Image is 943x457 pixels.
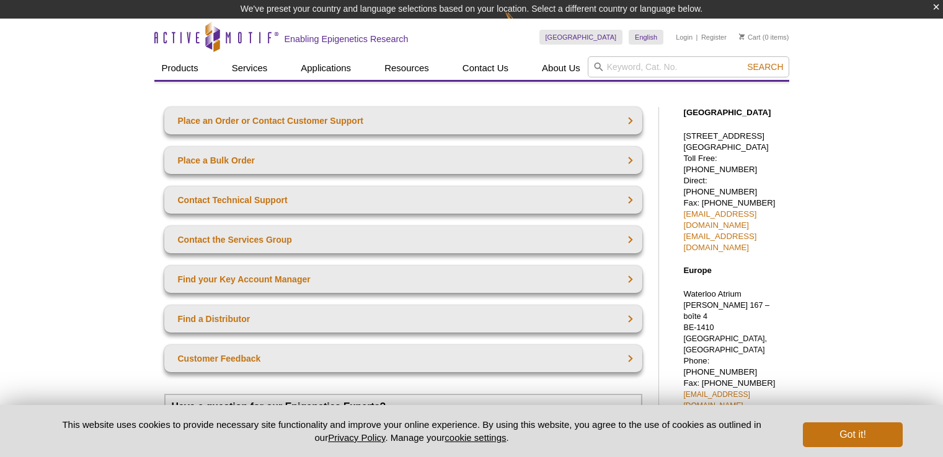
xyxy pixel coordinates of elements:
a: Contact the Services Group [164,226,642,253]
button: Got it! [803,422,902,447]
a: Place a Bulk Order [164,147,642,174]
a: About Us [534,56,588,80]
a: Register [701,33,727,41]
a: Contact Technical Support [164,186,642,214]
img: Your Cart [739,33,745,40]
a: Place an Order or Contact Customer Support [164,107,642,134]
a: Find your Key Account Manager [164,266,642,293]
a: [EMAIL_ADDRESS][DOMAIN_NAME] [684,209,757,230]
a: Services [224,56,275,80]
a: [GEOGRAPHIC_DATA] [539,30,623,45]
strong: Europe [684,266,712,275]
a: English [629,30,663,45]
p: Chat with us by clicking on the chat icon in the bottom right corner of your screen. [172,401,635,433]
a: Products [154,56,206,80]
h2: Enabling Epigenetics Research [285,33,409,45]
p: [STREET_ADDRESS] [GEOGRAPHIC_DATA] Toll Free: [PHONE_NUMBER] Direct: [PHONE_NUMBER] Fax: [PHONE_N... [684,131,783,253]
a: Applications [293,56,358,80]
input: Keyword, Cat. No. [588,56,789,77]
span: [PERSON_NAME] 167 – boîte 4 BE-1410 [GEOGRAPHIC_DATA], [GEOGRAPHIC_DATA] [684,301,770,354]
button: Search [743,61,787,72]
strong: [GEOGRAPHIC_DATA] [684,108,771,117]
button: cookie settings [445,432,506,443]
a: Login [676,33,693,41]
a: Customer Feedback [164,345,642,372]
li: | [696,30,698,45]
a: Resources [377,56,436,80]
a: [EMAIL_ADDRESS][DOMAIN_NAME] [684,390,750,410]
a: [EMAIL_ADDRESS][DOMAIN_NAME] [684,232,757,252]
span: Search [747,62,783,72]
li: (0 items) [739,30,789,45]
p: Waterloo Atrium Phone: [PHONE_NUMBER] Fax: [PHONE_NUMBER] [684,289,783,445]
a: Find a Distributor [164,305,642,333]
strong: Have a question for our Epigenetics Experts? [172,401,386,412]
a: Cart [739,33,761,41]
img: Change Here [505,9,538,38]
p: This website uses cookies to provide necessary site functionality and improve your online experie... [41,418,783,444]
a: Privacy Policy [328,432,385,443]
a: Contact Us [455,56,516,80]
